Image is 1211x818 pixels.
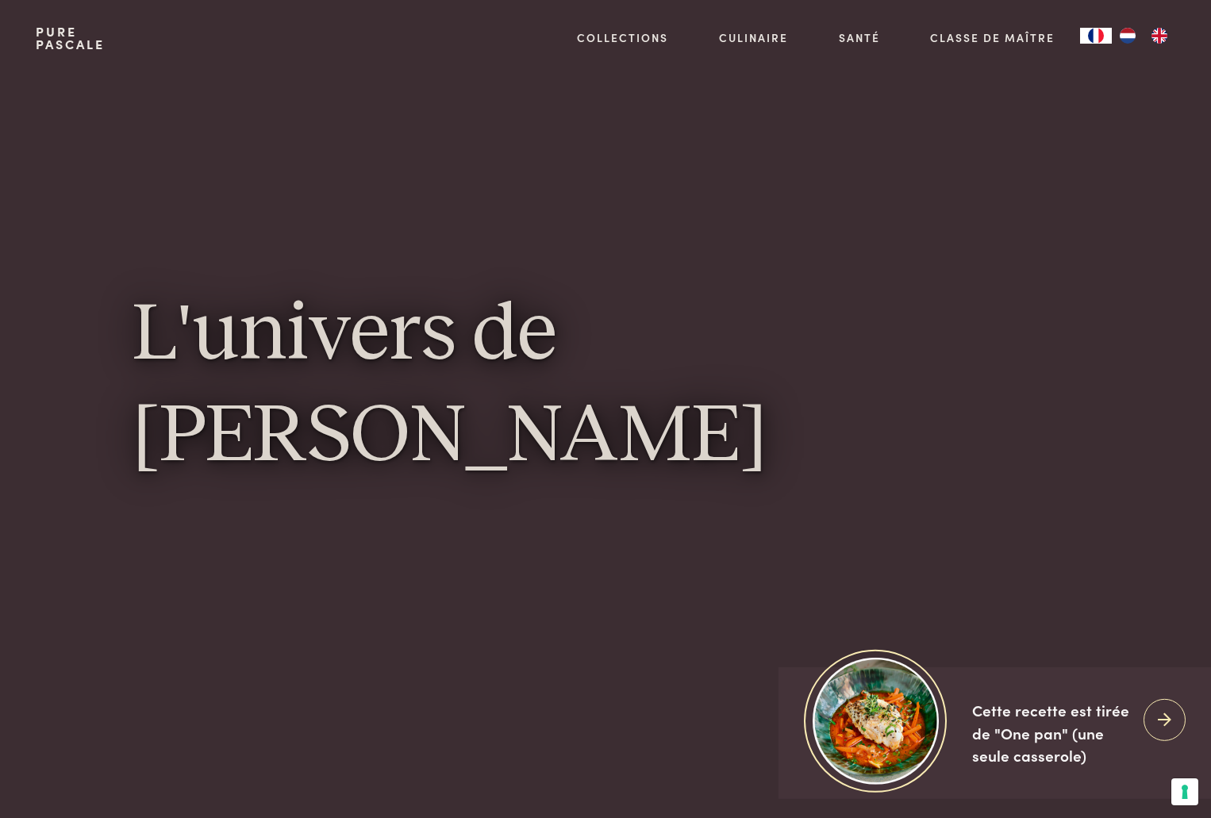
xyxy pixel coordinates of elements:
a: NL [1112,28,1144,44]
h1: L'univers de [PERSON_NAME] [133,286,1078,489]
a: Culinaire [719,29,788,46]
a: FR [1080,28,1112,44]
aside: Language selected: Français [1080,28,1175,44]
a: Classe de maître [930,29,1055,46]
a: Santé [839,29,880,46]
a: PurePascale [36,25,105,51]
a: Collections [577,29,668,46]
ul: Language list [1112,28,1175,44]
a: https://admin.purepascale.com/wp-content/uploads/2025/08/home_recept_link.jpg Cette recette est t... [778,667,1211,799]
img: https://admin.purepascale.com/wp-content/uploads/2025/08/home_recept_link.jpg [813,658,939,784]
div: Cette recette est tirée de "One pan" (une seule casserole) [972,699,1131,767]
a: EN [1144,28,1175,44]
div: Language [1080,28,1112,44]
button: Vos préférences en matière de consentement pour les technologies de suivi [1171,778,1198,805]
